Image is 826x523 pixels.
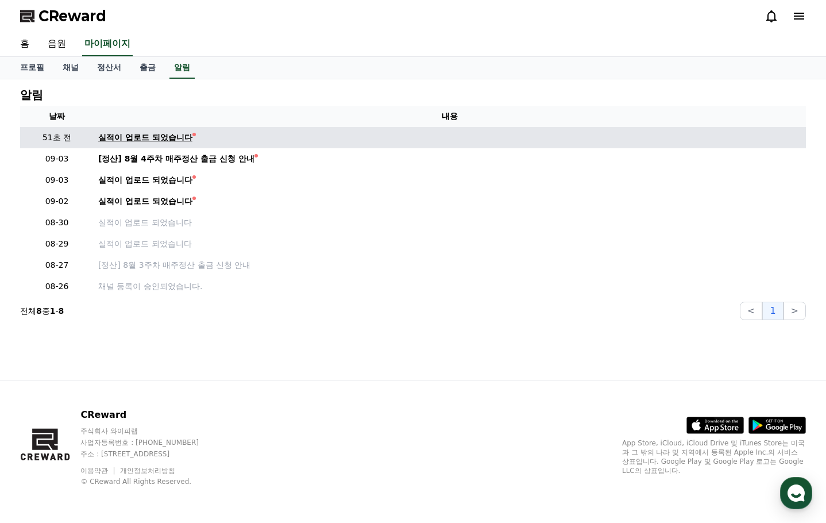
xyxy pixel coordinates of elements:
strong: 8 [59,306,64,316]
a: [정산] 8월 4주차 매주정산 출금 신청 안내 [98,153,801,165]
p: 08-30 [25,217,89,229]
a: 실적이 업로드 되었습니다 [98,174,801,186]
p: CReward [80,408,221,422]
a: 실적이 업로드 되었습니다 [98,132,801,144]
a: 출금 [130,57,165,79]
a: 이용약관 [80,467,117,475]
a: 설정 [148,364,221,393]
p: 08-27 [25,259,89,271]
h4: 알림 [20,89,43,101]
p: 채널 등록이 승인되었습니다. [98,280,801,293]
button: 1 [762,302,783,320]
p: © CReward All Rights Reserved. [80,477,221,486]
th: 내용 [94,106,806,127]
p: 09-02 [25,195,89,207]
a: 채널 [53,57,88,79]
p: 51초 전 [25,132,89,144]
a: 홈 [11,32,38,56]
a: 마이페이지 [82,32,133,56]
p: 사업자등록번호 : [PHONE_NUMBER] [80,438,221,447]
span: 설정 [177,382,191,391]
p: 주소 : [STREET_ADDRESS] [80,449,221,459]
p: 09-03 [25,153,89,165]
strong: 8 [36,306,42,316]
button: > [783,302,806,320]
a: 홈 [3,364,76,393]
span: CReward [38,7,106,25]
a: 프로필 [11,57,53,79]
a: 알림 [169,57,195,79]
a: [정산] 8월 3주차 매주정산 출금 신청 안내 [98,259,801,271]
a: 실적이 업로드 되었습니다 [98,195,801,207]
th: 날짜 [20,106,94,127]
div: 실적이 업로드 되었습니다 [98,174,192,186]
p: 08-26 [25,280,89,293]
strong: 1 [50,306,56,316]
span: 홈 [36,382,43,391]
a: 정산서 [88,57,130,79]
a: CReward [20,7,106,25]
p: 주식회사 와이피랩 [80,426,221,436]
div: 실적이 업로드 되었습니다 [98,132,192,144]
a: 실적이 업로드 되었습니다 [98,238,801,250]
p: 09-03 [25,174,89,186]
button: < [740,302,762,320]
a: 실적이 업로드 되었습니다 [98,217,801,229]
span: 대화 [105,382,119,391]
div: [정산] 8월 4주차 매주정산 출금 신청 안내 [98,153,254,165]
p: 08-29 [25,238,89,250]
div: 실적이 업로드 되었습니다 [98,195,192,207]
a: 개인정보처리방침 [120,467,175,475]
a: 음원 [38,32,75,56]
p: App Store, iCloud, iCloud Drive 및 iTunes Store는 미국과 그 밖의 나라 및 지역에서 등록된 Apple Inc.의 서비스 상표입니다. Goo... [622,439,806,475]
a: 대화 [76,364,148,393]
p: 전체 중 - [20,305,64,317]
